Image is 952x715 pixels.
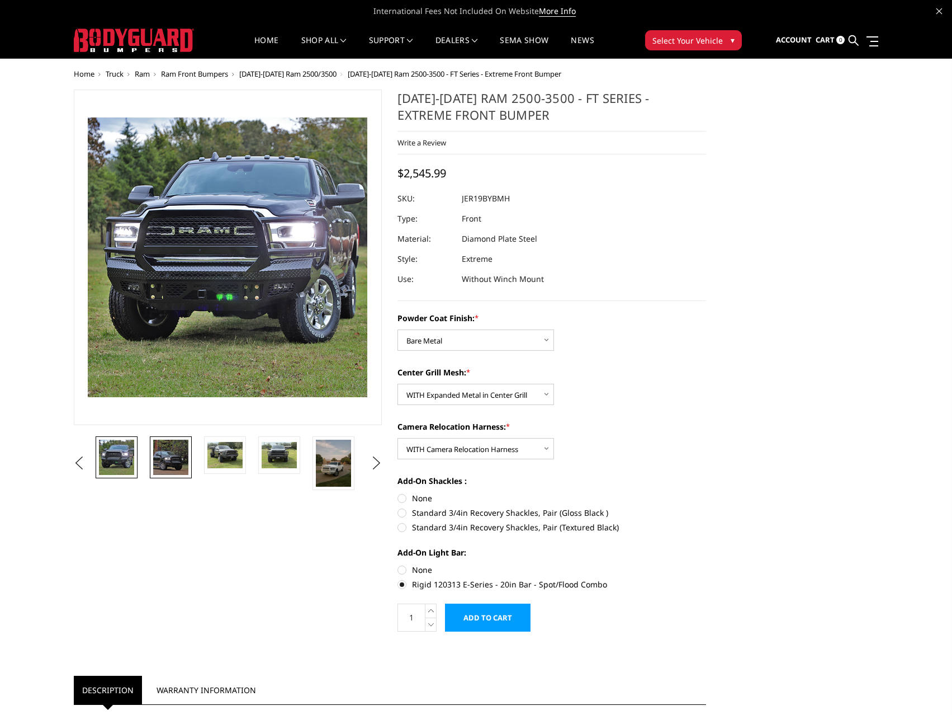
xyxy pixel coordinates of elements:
[397,421,706,432] label: Camera Relocation Harness:
[462,189,510,209] dd: JER19BYBMH
[539,6,576,17] a: More Info
[74,69,94,79] a: Home
[397,166,446,181] span: $2,545.99
[462,209,481,229] dd: Front
[500,36,548,58] a: SEMA Show
[816,25,845,55] a: Cart 0
[207,442,243,468] img: 2019-2025 Ram 2500-3500 - FT Series - Extreme Front Bumper
[397,366,706,378] label: Center Grill Mesh:
[397,492,706,504] label: None
[397,249,453,269] dt: Style:
[397,564,706,576] label: None
[445,604,531,632] input: Add to Cart
[652,35,723,46] span: Select Your Vehicle
[397,312,706,324] label: Powder Coat Finish:
[254,36,278,58] a: Home
[435,36,478,58] a: Dealers
[397,269,453,289] dt: Use:
[816,35,835,45] span: Cart
[645,30,742,50] button: Select Your Vehicle
[106,69,124,79] a: Truck
[397,138,446,148] a: Write a Review
[397,189,453,209] dt: SKU:
[71,455,88,472] button: Previous
[301,36,347,58] a: shop all
[369,36,413,58] a: Support
[74,29,194,52] img: BODYGUARD BUMPERS
[316,440,351,487] img: 2019-2025 Ram 2500-3500 - FT Series - Extreme Front Bumper
[74,90,382,425] a: 2019-2025 Ram 2500-3500 - FT Series - Extreme Front Bumper
[262,442,297,468] img: 2019-2025 Ram 2500-3500 - FT Series - Extreme Front Bumper
[368,455,385,472] button: Next
[153,440,188,475] img: 2019-2025 Ram 2500-3500 - FT Series - Extreme Front Bumper
[135,69,150,79] a: Ram
[397,475,706,487] label: Add-On Shackles :
[731,34,735,46] span: ▾
[571,36,594,58] a: News
[99,440,134,475] img: 2019-2025 Ram 2500-3500 - FT Series - Extreme Front Bumper
[161,69,228,79] a: Ram Front Bumpers
[397,507,706,519] label: Standard 3/4in Recovery Shackles, Pair (Gloss Black )
[397,578,706,590] label: Rigid 120313 E-Series - 20in Bar - Spot/Flood Combo
[462,229,537,249] dd: Diamond Plate Steel
[397,229,453,249] dt: Material:
[397,521,706,533] label: Standard 3/4in Recovery Shackles, Pair (Textured Black)
[836,36,845,44] span: 0
[397,209,453,229] dt: Type:
[776,35,812,45] span: Account
[776,25,812,55] a: Account
[348,69,561,79] span: [DATE]-[DATE] Ram 2500-3500 - FT Series - Extreme Front Bumper
[397,547,706,558] label: Add-On Light Bar:
[462,249,492,269] dd: Extreme
[397,90,706,131] h1: [DATE]-[DATE] Ram 2500-3500 - FT Series - Extreme Front Bumper
[462,269,544,289] dd: Without Winch Mount
[148,676,264,704] a: Warranty Information
[239,69,337,79] a: [DATE]-[DATE] Ram 2500/3500
[74,676,142,704] a: Description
